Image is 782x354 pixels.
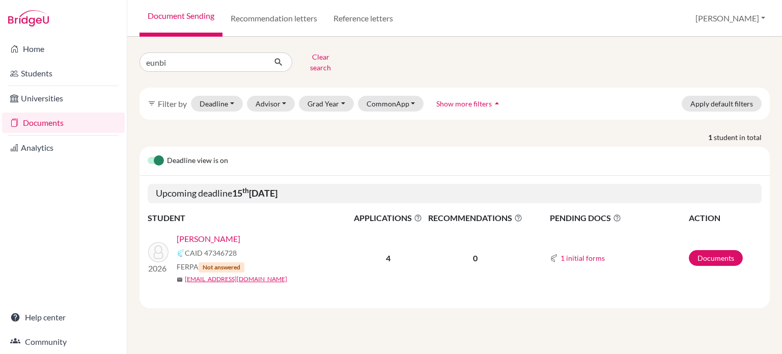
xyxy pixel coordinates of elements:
[167,155,228,167] span: Deadline view is on
[436,99,492,108] span: Show more filters
[714,132,770,143] span: student in total
[177,233,240,245] a: [PERSON_NAME]
[689,250,743,266] a: Documents
[185,248,237,258] span: CAID 47346728
[682,96,762,112] button: Apply default filters
[2,307,125,328] a: Help center
[688,211,762,225] th: ACTION
[386,253,390,263] b: 4
[2,88,125,108] a: Universities
[292,49,349,75] button: Clear search
[177,249,185,257] img: Common App logo
[139,52,266,72] input: Find student by name...
[232,187,277,199] b: 15 [DATE]
[191,96,243,112] button: Deadline
[708,132,714,143] strong: 1
[352,212,424,224] span: APPLICATIONS
[2,113,125,133] a: Documents
[428,96,511,112] button: Show more filtersarrow_drop_up
[177,261,244,273] span: FERPA
[2,332,125,352] a: Community
[492,98,502,108] i: arrow_drop_up
[560,252,605,264] button: 1 initial forms
[2,138,125,158] a: Analytics
[148,262,169,275] p: 2026
[185,275,287,284] a: [EMAIL_ADDRESS][DOMAIN_NAME]
[299,96,354,112] button: Grad Year
[242,186,249,195] sup: th
[148,242,169,262] img: Lee, EunBin
[425,252,525,264] p: 0
[425,212,525,224] span: RECOMMENDATIONS
[550,212,688,224] span: PENDING DOCS
[199,262,244,273] span: Not answered
[8,10,49,26] img: Bridge-U
[148,211,351,225] th: STUDENT
[550,254,558,262] img: Common App logo
[691,9,770,28] button: [PERSON_NAME]
[158,99,187,108] span: Filter by
[2,63,125,84] a: Students
[177,277,183,283] span: mail
[148,99,156,107] i: filter_list
[2,39,125,59] a: Home
[358,96,424,112] button: CommonApp
[148,184,762,203] h5: Upcoming deadline
[247,96,295,112] button: Advisor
